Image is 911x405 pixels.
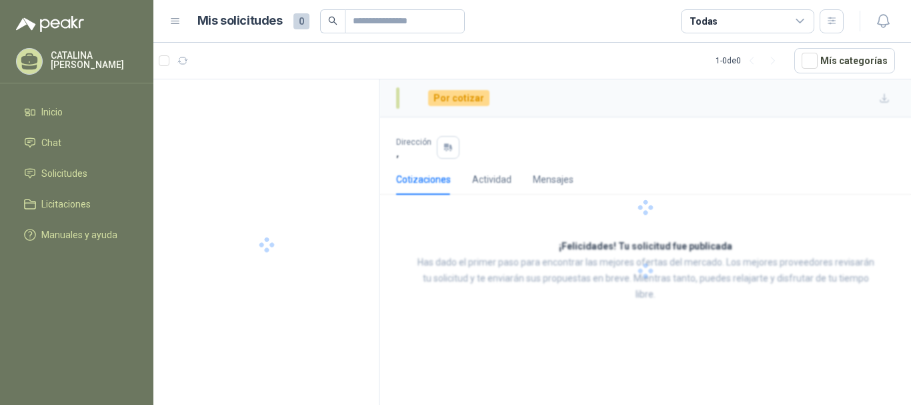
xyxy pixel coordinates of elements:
[794,48,895,73] button: Mís categorías
[328,16,337,25] span: search
[16,16,84,32] img: Logo peakr
[41,228,117,242] span: Manuales y ayuda
[293,13,309,29] span: 0
[16,99,137,125] a: Inicio
[716,50,784,71] div: 1 - 0 de 0
[16,222,137,248] a: Manuales y ayuda
[41,135,61,150] span: Chat
[16,161,137,186] a: Solicitudes
[41,197,91,212] span: Licitaciones
[41,166,87,181] span: Solicitudes
[16,130,137,155] a: Chat
[16,191,137,217] a: Licitaciones
[690,14,718,29] div: Todas
[197,11,283,31] h1: Mis solicitudes
[51,51,137,69] p: CATALINA [PERSON_NAME]
[41,105,63,119] span: Inicio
